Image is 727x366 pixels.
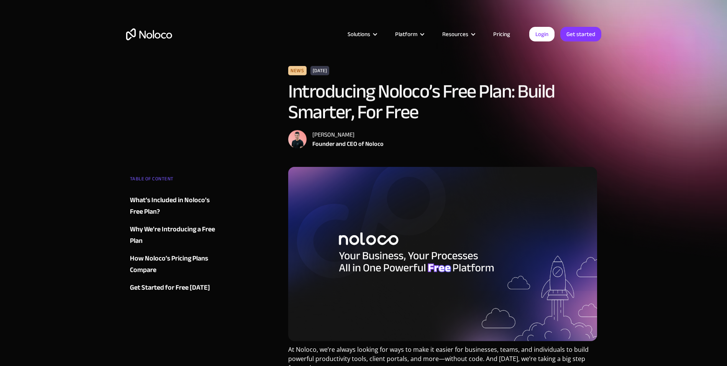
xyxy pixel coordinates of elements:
[130,224,223,247] a: Why We’re Introducing a Free Plan
[312,139,384,148] div: Founder and CEO of Noloco
[442,29,468,39] div: Resources
[433,29,484,39] div: Resources
[338,29,386,39] div: Solutions
[560,27,601,41] a: Get started
[312,130,384,139] div: [PERSON_NAME]
[529,27,555,41] a: Login
[126,28,172,40] a: home
[130,282,223,293] a: Get Started for Free [DATE]
[386,29,433,39] div: Platform
[348,29,370,39] div: Solutions
[288,81,597,122] h1: Introducing Noloco’s Free Plan: Build Smarter, For Free
[130,253,223,276] a: How Noloco’s Pricing Plans Compare
[395,29,417,39] div: Platform
[130,195,223,218] a: What’s Included in Noloco’s Free Plan?
[130,173,223,188] div: TABLE OF CONTENT
[130,282,210,293] div: Get Started for Free [DATE]
[484,29,520,39] a: Pricing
